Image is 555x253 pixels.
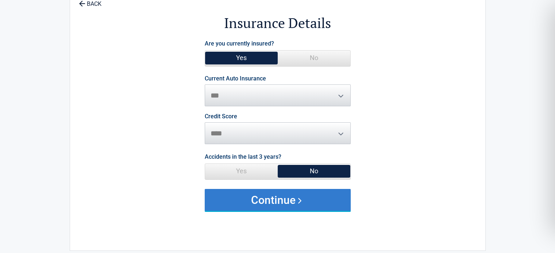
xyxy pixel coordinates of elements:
span: Yes [205,51,278,65]
label: Accidents in the last 3 years? [205,152,281,162]
label: Current Auto Insurance [205,76,266,82]
span: No [278,51,350,65]
label: Are you currently insured? [205,39,274,48]
label: Credit Score [205,114,237,119]
h2: Insurance Details [110,14,445,32]
span: Yes [205,164,278,178]
span: No [278,164,350,178]
button: Continue [205,189,351,211]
